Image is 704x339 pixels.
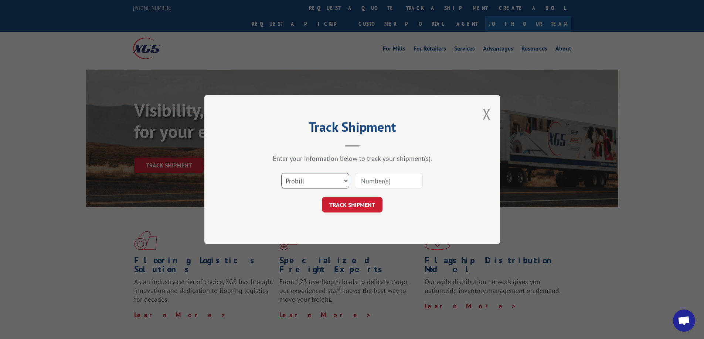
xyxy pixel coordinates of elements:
[241,122,463,136] h2: Track Shipment
[241,154,463,163] div: Enter your information below to track your shipment(s).
[322,197,382,212] button: TRACK SHIPMENT
[673,309,695,332] a: Open chat
[483,104,491,124] button: Close modal
[355,173,423,188] input: Number(s)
